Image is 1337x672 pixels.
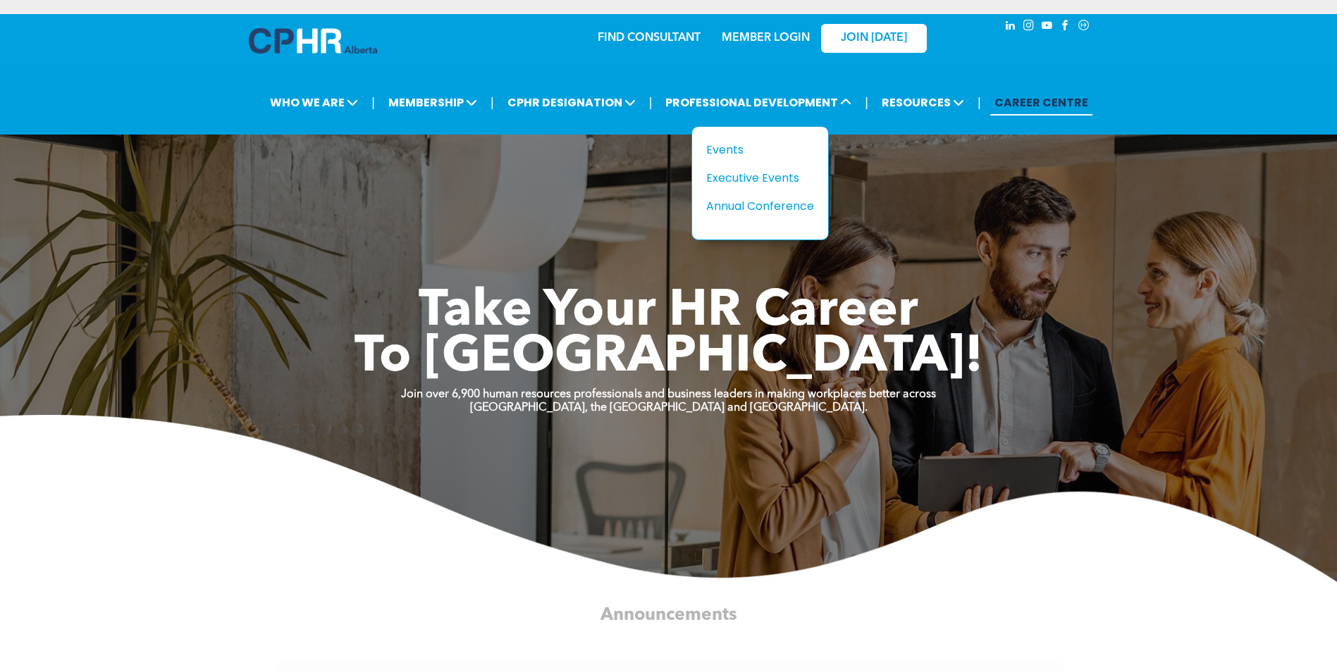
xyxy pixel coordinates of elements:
[401,389,936,400] strong: Join over 6,900 human resources professionals and business leaders in making workplaces better ac...
[491,88,494,117] li: |
[503,89,640,116] span: CPHR DESIGNATION
[661,89,856,116] span: PROFESSIONAL DEVELOPMENT
[706,141,803,158] div: Events
[355,332,983,383] span: To [GEOGRAPHIC_DATA]!
[990,89,1092,116] a: CAREER CENTRE
[1021,18,1037,37] a: instagram
[1058,18,1073,37] a: facebook
[877,89,968,116] span: RESOURCES
[706,197,814,215] a: Annual Conference
[841,32,907,45] span: JOIN [DATE]
[600,606,737,623] span: Announcements
[706,169,814,187] a: Executive Events
[1003,18,1018,37] a: linkedin
[419,287,918,337] span: Take Your HR Career
[821,24,927,53] a: JOIN [DATE]
[249,28,377,54] img: A blue and white logo for cp alberta
[722,32,810,44] a: MEMBER LOGIN
[706,169,803,187] div: Executive Events
[706,141,814,158] a: Events
[865,88,868,117] li: |
[384,89,481,116] span: MEMBERSHIP
[266,89,362,116] span: WHO WE ARE
[1040,18,1055,37] a: youtube
[371,88,375,117] li: |
[470,402,868,413] strong: [GEOGRAPHIC_DATA], the [GEOGRAPHIC_DATA] and [GEOGRAPHIC_DATA].
[1076,18,1092,37] a: Social network
[649,88,653,117] li: |
[978,88,981,117] li: |
[598,32,701,44] a: FIND CONSULTANT
[706,197,803,215] div: Annual Conference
